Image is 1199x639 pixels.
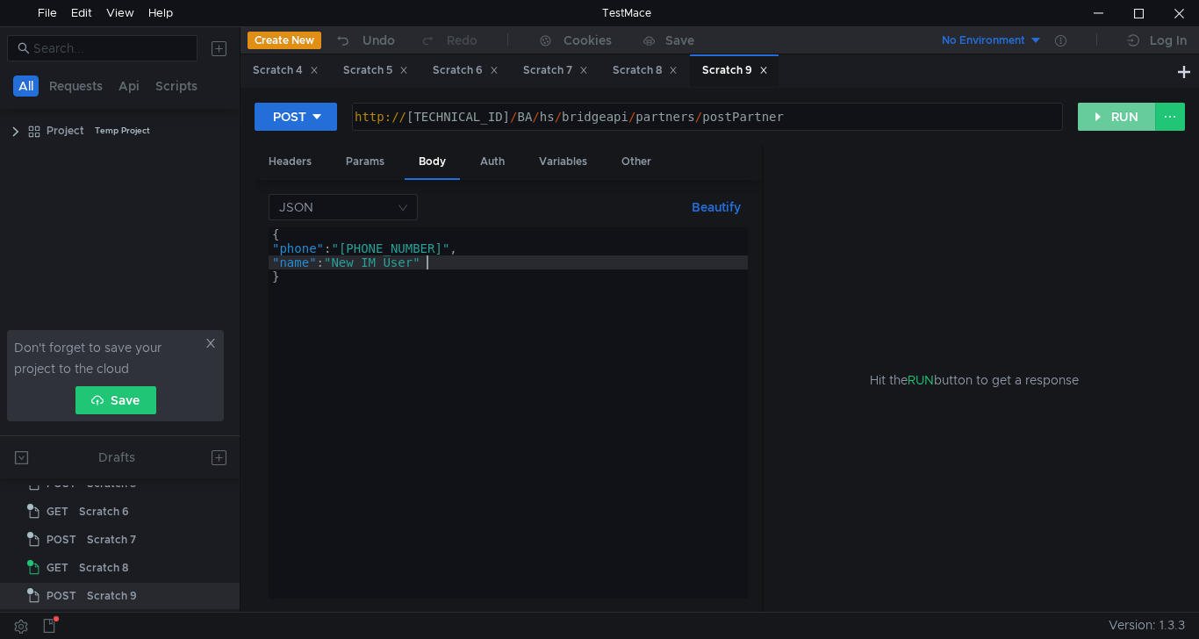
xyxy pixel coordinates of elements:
[47,527,76,553] span: POST
[14,337,201,379] span: Don't forget to save your project to the cloud
[447,30,477,51] div: Redo
[13,75,39,97] button: All
[47,118,84,144] div: Project
[407,27,490,54] button: Redo
[150,75,203,97] button: Scripts
[255,103,337,131] button: POST
[255,146,326,178] div: Headers
[613,61,678,80] div: Scratch 8
[47,583,76,609] span: POST
[98,447,135,468] div: Drafts
[1150,30,1187,51] div: Log In
[113,75,145,97] button: Api
[47,499,68,525] span: GET
[908,372,934,388] span: RUN
[321,27,407,54] button: Undo
[44,75,108,97] button: Requests
[253,61,319,80] div: Scratch 4
[1109,613,1185,638] span: Version: 1.3.3
[564,30,612,51] div: Cookies
[79,499,129,525] div: Scratch 6
[921,26,1043,54] button: No Environment
[87,583,137,609] div: Scratch 9
[525,146,601,178] div: Variables
[1078,103,1156,131] button: RUN
[75,386,156,414] button: Save
[33,39,187,58] input: Search...
[248,32,321,49] button: Create New
[87,527,136,553] div: Scratch 7
[665,34,694,47] div: Save
[332,146,398,178] div: Params
[343,61,408,80] div: Scratch 5
[685,197,748,218] button: Beautify
[433,61,499,80] div: Scratch 6
[607,146,665,178] div: Other
[523,61,588,80] div: Scratch 7
[363,30,395,51] div: Undo
[47,555,68,581] span: GET
[95,118,150,144] div: Temp Project
[702,61,768,80] div: Scratch 9
[466,146,519,178] div: Auth
[79,555,128,581] div: Scratch 8
[942,32,1025,49] div: No Environment
[870,370,1079,390] span: Hit the button to get a response
[405,146,460,180] div: Body
[273,107,306,126] div: POST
